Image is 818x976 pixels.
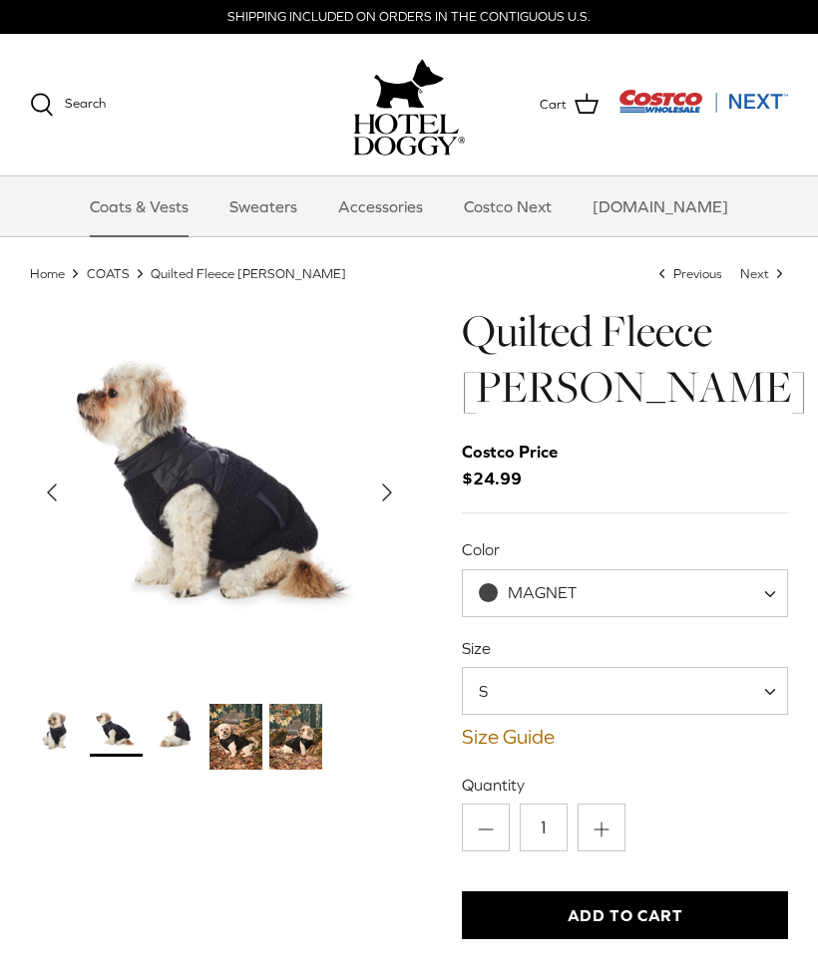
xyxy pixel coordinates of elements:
[673,265,722,280] span: Previous
[462,774,788,796] label: Quantity
[540,92,599,118] a: Cart
[462,667,788,715] span: S
[540,95,567,116] span: Cart
[365,471,409,514] button: Next
[30,265,65,280] a: Home
[90,704,143,757] a: Thumbnail Link
[446,176,570,236] a: Costco Next
[30,704,83,757] a: Thumbnail Link
[462,538,788,560] label: Color
[353,54,465,156] a: hoteldoggy.com hoteldoggycom
[65,96,106,111] span: Search
[618,102,788,117] a: Visit Costco Next
[462,569,788,617] span: MAGNET
[269,704,322,770] a: Thumbnail Link
[463,582,616,603] span: MAGNET
[151,265,346,280] a: Quilted Fleece [PERSON_NAME]
[654,265,725,280] a: Previous
[150,704,203,757] a: Thumbnail Link
[320,176,441,236] a: Accessories
[462,891,788,939] button: Add to Cart
[353,114,465,156] img: hoteldoggycom
[30,93,106,117] a: Search
[740,265,788,280] a: Next
[462,303,788,416] h1: Quilted Fleece [PERSON_NAME]
[462,439,558,466] div: Costco Price
[87,265,130,280] a: COATS
[30,264,788,283] nav: Breadcrumbs
[30,303,409,682] a: Show Gallery
[462,637,788,659] label: Size
[462,439,578,492] span: $24.99
[72,176,206,236] a: Coats & Vests
[463,680,528,702] span: S
[209,704,262,770] a: Thumbnail Link
[30,471,74,514] button: Previous
[618,89,788,114] img: Costco Next
[462,725,788,749] a: Size Guide
[374,54,444,114] img: hoteldoggy.com
[520,804,568,851] input: Quantity
[575,176,746,236] a: [DOMAIN_NAME]
[508,583,577,601] span: MAGNET
[740,265,769,280] span: Next
[211,176,315,236] a: Sweaters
